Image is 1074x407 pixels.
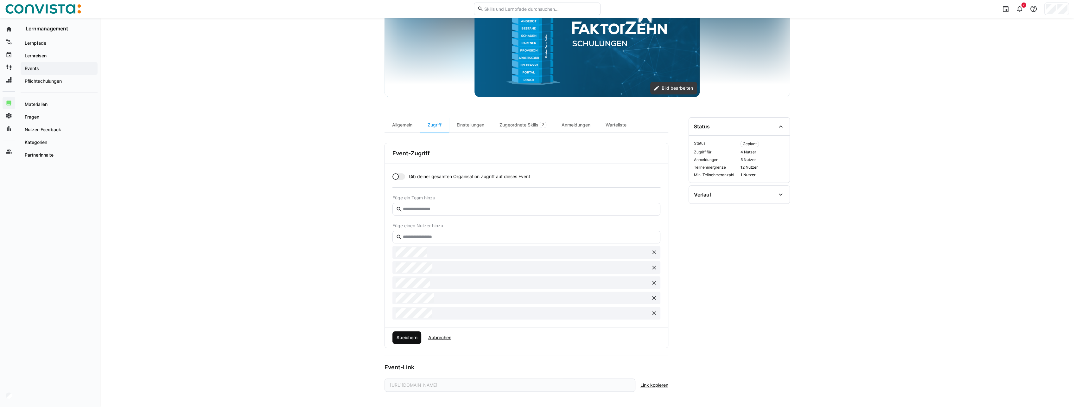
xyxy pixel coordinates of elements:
span: Geplant [743,141,757,146]
input: Skills und Lernpfade durchsuchen… [483,6,597,12]
span: Abbrechen [427,334,452,341]
span: Bild bearbeiten [661,85,694,91]
div: Zugeordnete Skills [492,117,554,132]
span: Zugriff für [694,150,738,155]
span: Gib deiner gesamten Organisation Zugriff auf dieses Event [409,173,530,180]
span: 4 Nutzer [740,150,785,155]
div: Allgemein [384,117,420,132]
button: Bild bearbeiten [650,82,697,94]
div: [URL][DOMAIN_NAME] [384,378,635,392]
div: Anmeldungen [554,117,598,132]
span: 12 Nutzer [740,165,785,170]
span: 1 Nutzer [740,172,785,178]
span: Speichern [395,334,418,341]
span: 2 [542,122,544,127]
div: Einstellungen [449,117,492,132]
button: Speichern [392,331,422,344]
span: Teilnehmergrenze [694,165,738,170]
h3: Event-Zugriff [392,150,430,157]
div: Warteliste [598,117,634,132]
span: Füge einen Nutzer hinzu [392,223,660,228]
button: Abbrechen [424,331,455,344]
span: 2 [1023,3,1025,7]
div: Verlauf [694,191,711,198]
span: Min. Teilnehmeranzahl [694,172,738,178]
h3: Event-Link [384,364,668,371]
span: Status [694,141,738,147]
span: Link kopieren [640,382,668,388]
span: 5 Nutzer [740,157,785,162]
span: Füge ein Team hinzu [392,195,660,200]
div: Zugriff [420,117,449,132]
div: Status [694,123,710,130]
span: Anmeldungen [694,157,738,162]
